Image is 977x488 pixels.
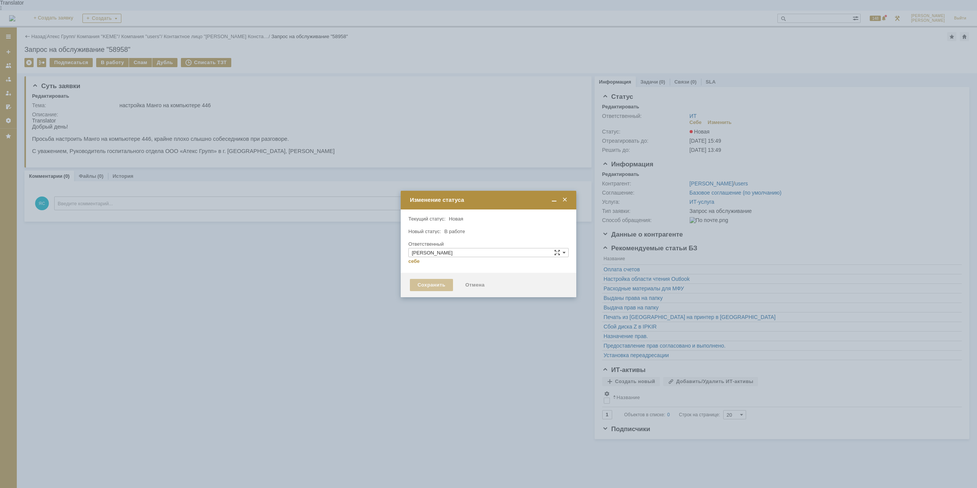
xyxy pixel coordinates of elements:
label: Текущий статус: [408,216,445,222]
a: себе [408,258,420,264]
span: Новая [449,216,463,222]
span: Сложная форма [554,250,560,256]
span: В работе [444,229,465,234]
span: Свернуть (Ctrl + M) [550,196,558,203]
label: Новый статус: [408,229,441,234]
div: Изменение статуса [410,196,569,203]
span: Закрыть [561,196,569,203]
div: Ответственный [408,242,567,246]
